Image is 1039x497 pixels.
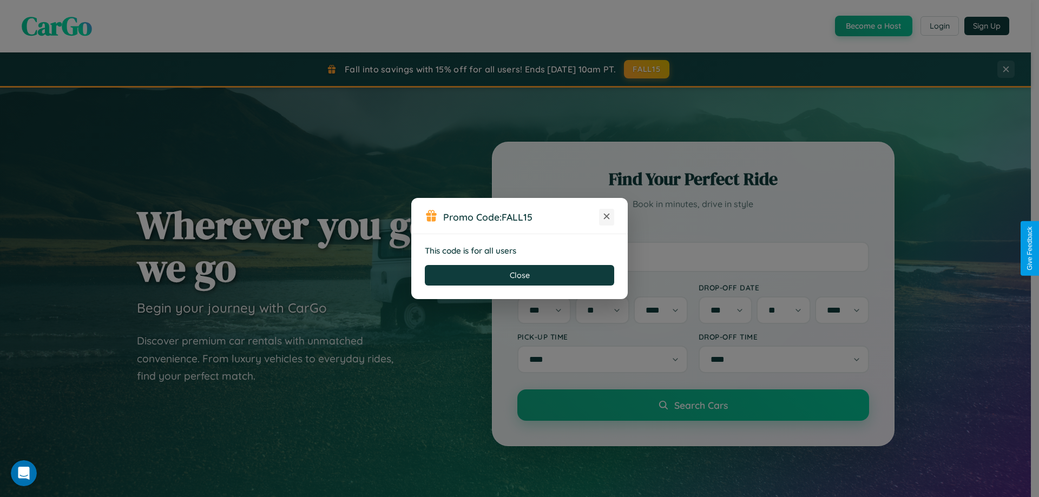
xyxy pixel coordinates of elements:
strong: This code is for all users [425,246,516,256]
button: Close [425,265,614,286]
b: FALL15 [502,211,532,223]
h3: Promo Code: [443,211,599,223]
iframe: Intercom live chat [11,460,37,486]
div: Give Feedback [1026,227,1034,270]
